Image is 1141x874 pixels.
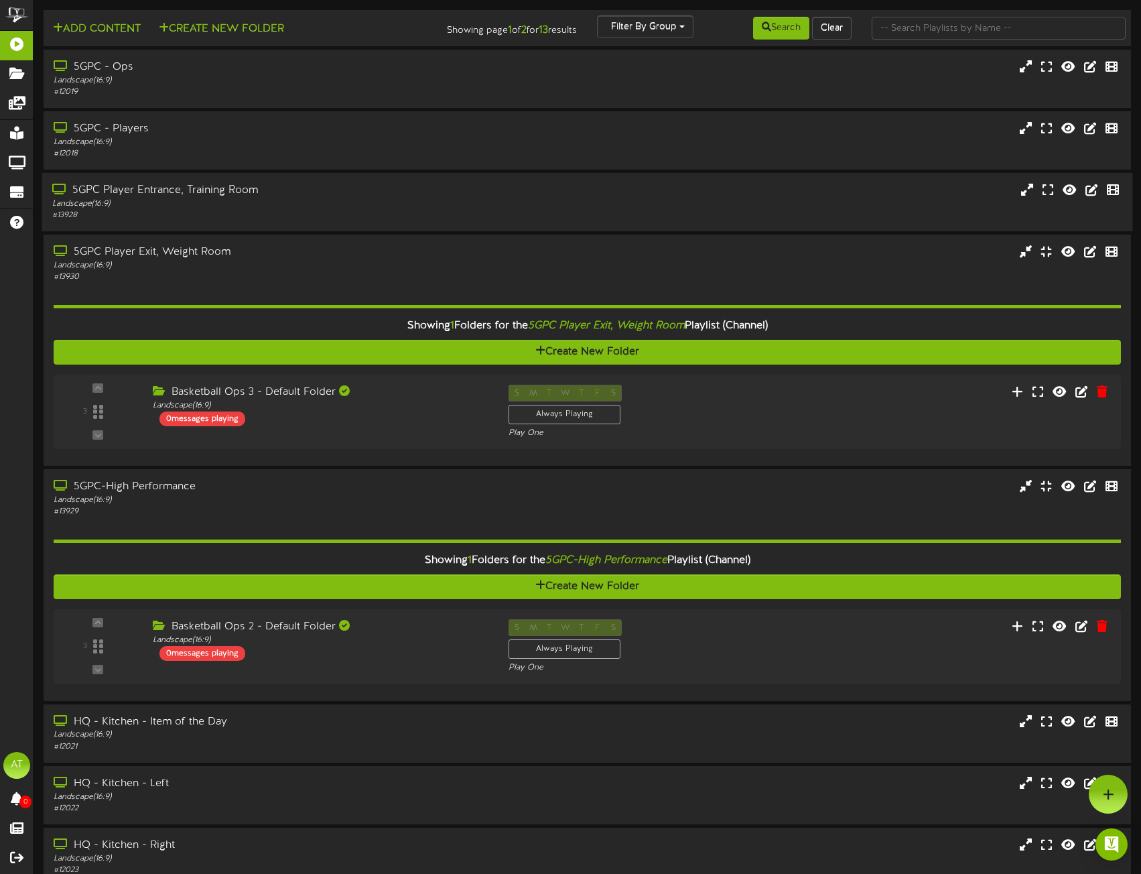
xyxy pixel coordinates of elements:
div: 5GPC Player Entrance, Training Room [52,183,486,198]
div: 0 messages playing [159,412,245,426]
div: Landscape ( 16:9 ) [54,853,486,865]
div: Always Playing [509,405,620,424]
span: 1 [450,320,454,332]
div: Landscape ( 16:9 ) [54,729,486,741]
div: # 12019 [54,86,486,98]
div: # 13928 [52,210,486,221]
div: Open Intercom Messenger [1095,828,1128,861]
i: 5GPC-High Performance [545,554,667,566]
button: Create New Folder [54,574,1121,599]
div: AT [3,752,30,779]
div: 5GPC Player Exit, Weight Room [54,245,486,260]
div: 5GPC-High Performance [54,479,486,495]
div: Play One [509,662,755,674]
div: Landscape ( 16:9 ) [54,75,486,86]
div: Landscape ( 16:9 ) [54,495,486,506]
button: Search [753,17,809,40]
div: Showing Folders for the Playlist (Channel) [44,546,1131,575]
div: 0 messages playing [159,646,245,661]
div: 5GPC - Players [54,121,486,137]
div: # 12022 [54,803,486,814]
div: Landscape ( 16:9 ) [54,792,486,803]
button: Clear [812,17,852,40]
button: Create New Folder [54,340,1121,365]
div: Play One [509,428,755,439]
div: Landscape ( 16:9 ) [153,400,488,412]
div: HQ - Kitchen - Right [54,838,486,853]
div: Basketball Ops 2 - Default Folder [153,619,488,635]
div: HQ - Kitchen - Item of the Day [54,714,486,730]
strong: 13 [539,24,548,36]
div: HQ - Kitchen - Left [54,776,486,792]
div: 5GPC - Ops [54,60,486,75]
span: 1 [468,554,472,566]
div: Basketball Ops 3 - Default Folder [153,385,488,400]
div: Showing Folders for the Playlist (Channel) [44,312,1131,340]
div: Landscape ( 16:9 ) [54,137,486,148]
div: # 12018 [54,148,486,160]
button: Filter By Group [597,15,693,38]
div: Showing page of for results [405,15,588,38]
div: Landscape ( 16:9 ) [153,635,488,646]
button: Add Content [49,21,145,38]
i: 5GPC Player Exit, Weight Room [528,320,685,332]
strong: 1 [508,24,512,36]
div: # 12021 [54,741,486,753]
button: Create New Folder [155,21,288,38]
div: # 13930 [54,271,486,283]
strong: 2 [521,24,527,36]
span: 0 [19,796,31,808]
div: # 13929 [54,506,486,517]
div: Always Playing [509,639,620,659]
div: Landscape ( 16:9 ) [54,260,486,271]
input: -- Search Playlists by Name -- [872,17,1126,40]
div: Landscape ( 16:9 ) [52,198,486,210]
